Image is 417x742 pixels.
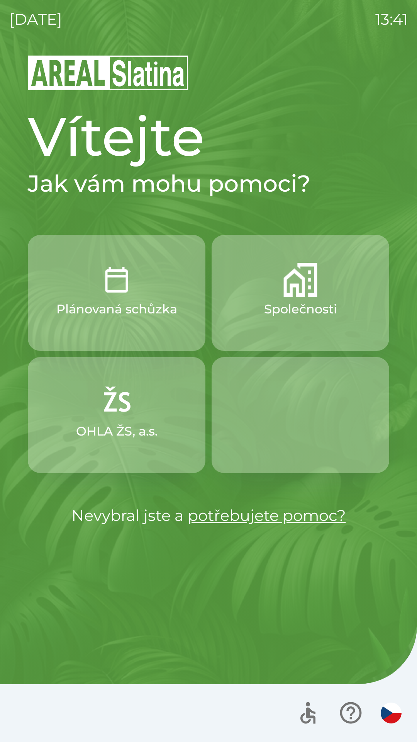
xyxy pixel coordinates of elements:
p: 13:41 [375,8,408,31]
img: 58b4041c-2a13-40f9-aad2-b58ace873f8c.png [283,263,317,297]
a: potřebujete pomoc? [188,506,346,525]
button: Společnosti [212,235,389,351]
img: Logo [28,54,389,91]
img: 0ea463ad-1074-4378-bee6-aa7a2f5b9440.png [100,263,134,297]
p: [DATE] [9,8,62,31]
button: Plánovaná schůzka [28,235,205,351]
img: 9f72f9f4-8902-46ff-b4e6-bc4241ee3c12.png [100,385,134,419]
img: cs flag [381,703,402,723]
h1: Vítejte [28,104,389,169]
p: Nevybral jste a [28,504,389,527]
h2: Jak vám mohu pomoci? [28,169,389,198]
button: OHLA ŽS, a.s. [28,357,205,473]
p: Plánovaná schůzka [56,300,177,318]
p: Společnosti [264,300,337,318]
p: OHLA ŽS, a.s. [76,422,158,441]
